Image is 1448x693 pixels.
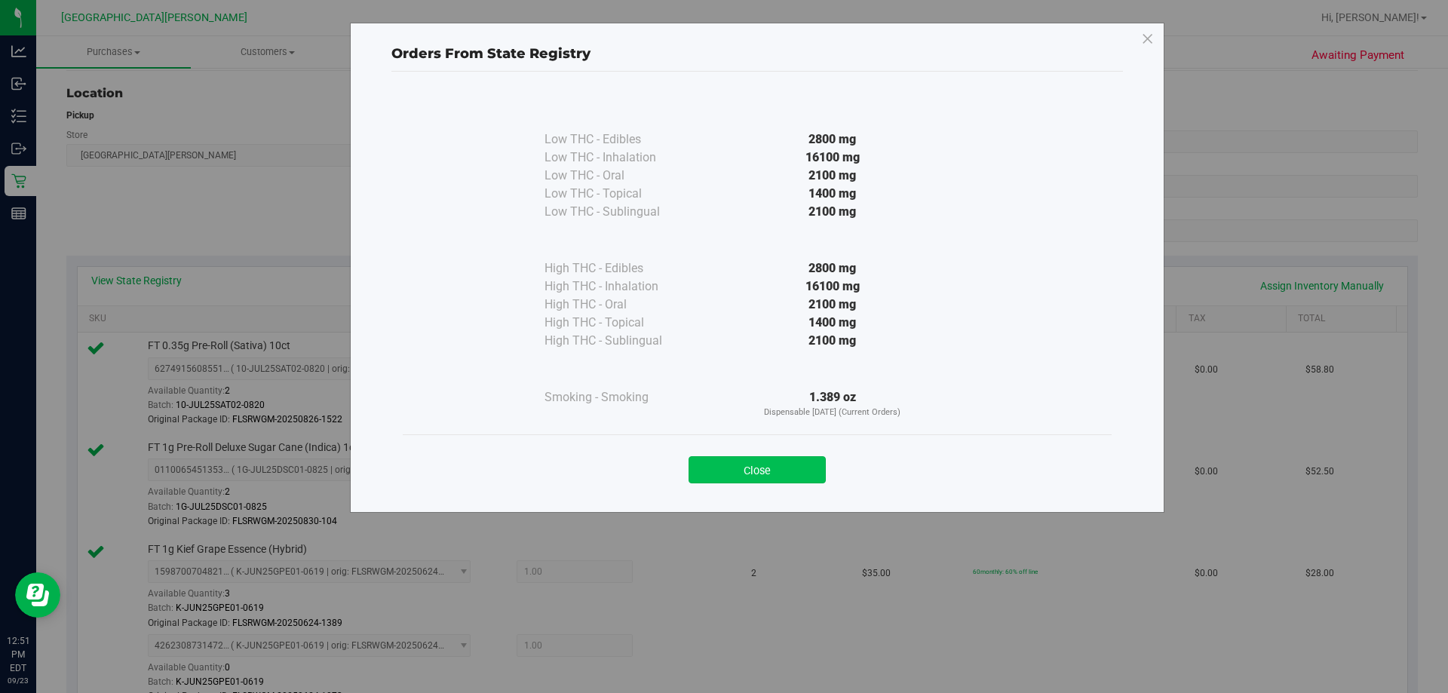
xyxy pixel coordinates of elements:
div: High THC - Oral [545,296,695,314]
div: Low THC - Inhalation [545,149,695,167]
div: 2100 mg [695,167,970,185]
div: 2800 mg [695,130,970,149]
iframe: Resource center [15,572,60,618]
div: High THC - Topical [545,314,695,332]
button: Close [689,456,826,483]
div: 1.389 oz [695,388,970,419]
div: 1400 mg [695,185,970,203]
div: High THC - Sublingual [545,332,695,350]
div: 16100 mg [695,149,970,167]
div: Smoking - Smoking [545,388,695,406]
div: 2100 mg [695,203,970,221]
div: Low THC - Sublingual [545,203,695,221]
div: 2100 mg [695,332,970,350]
div: 2100 mg [695,296,970,314]
span: Orders From State Registry [391,45,591,62]
div: High THC - Edibles [545,259,695,278]
div: 2800 mg [695,259,970,278]
div: 16100 mg [695,278,970,296]
div: Low THC - Oral [545,167,695,185]
div: High THC - Inhalation [545,278,695,296]
div: Low THC - Topical [545,185,695,203]
p: Dispensable [DATE] (Current Orders) [695,406,970,419]
div: Low THC - Edibles [545,130,695,149]
div: 1400 mg [695,314,970,332]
